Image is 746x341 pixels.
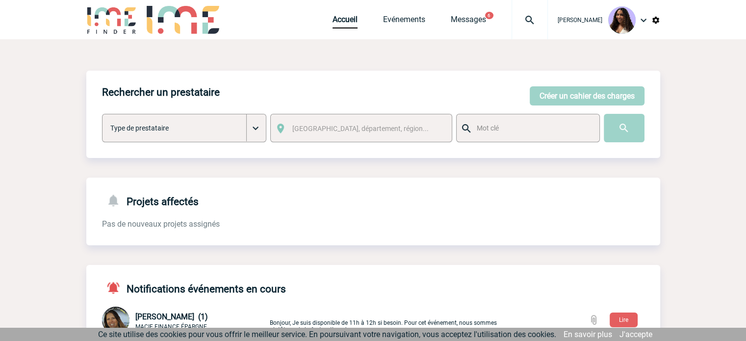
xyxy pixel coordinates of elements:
img: notifications-24-px-g.png [106,193,127,208]
a: En savoir plus [564,330,612,339]
a: [PERSON_NAME] (1) MACIF FINANCE ÉPARGNE Bonjour, Je suis disponible de 11h à 12h si besoin. Pour ... [102,316,500,325]
img: 127471-0.png [102,307,129,334]
span: [PERSON_NAME] (1) [135,312,208,321]
span: [PERSON_NAME] [558,17,602,24]
input: Mot clé [474,122,591,134]
h4: Notifications événements en cours [102,281,286,295]
a: Evénements [383,15,425,28]
span: [GEOGRAPHIC_DATA], département, région... [292,125,429,132]
a: J'accepte [619,330,652,339]
button: 6 [485,12,493,19]
p: Bonjour, Je suis disponible de 11h à 12h si besoin. Pour cet événement, nous sommes plutôt sur de... [270,310,500,333]
a: Accueil [333,15,358,28]
img: 131234-0.jpg [608,6,636,34]
a: Lire [602,315,645,324]
div: Conversation privée : Client - Agence [102,307,268,336]
img: IME-Finder [86,6,137,34]
a: Messages [451,15,486,28]
img: notifications-active-24-px-r.png [106,281,127,295]
h4: Rechercher un prestataire [102,86,220,98]
input: Submit [604,114,644,142]
h4: Projets affectés [102,193,199,208]
span: Pas de nouveaux projets assignés [102,219,220,229]
span: MACIF FINANCE ÉPARGNE [135,323,207,330]
span: Ce site utilise des cookies pour vous offrir le meilleur service. En poursuivant votre navigation... [98,330,556,339]
button: Lire [610,313,638,327]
